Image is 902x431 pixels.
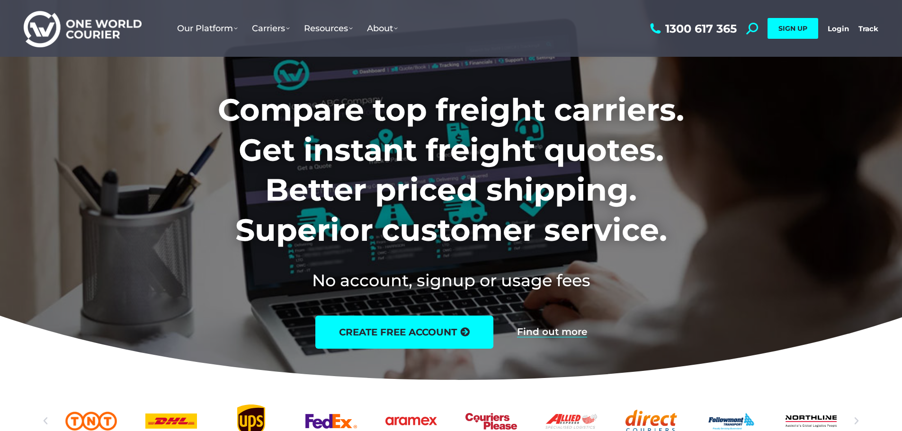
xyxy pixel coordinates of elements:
span: Our Platform [177,23,238,34]
h2: No account, signup or usage fees [155,269,747,292]
span: Resources [304,23,353,34]
img: One World Courier [24,9,142,48]
h1: Compare top freight carriers. Get instant freight quotes. Better priced shipping. Superior custom... [155,90,747,250]
a: create free account [315,316,493,349]
a: Our Platform [170,14,245,43]
a: Resources [297,14,360,43]
a: SIGN UP [768,18,818,39]
a: Find out more [517,327,587,337]
a: About [360,14,405,43]
a: Login [828,24,849,33]
a: 1300 617 365 [648,23,737,35]
span: About [367,23,398,34]
span: SIGN UP [778,24,807,33]
span: Carriers [252,23,290,34]
a: Track [858,24,878,33]
a: Carriers [245,14,297,43]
